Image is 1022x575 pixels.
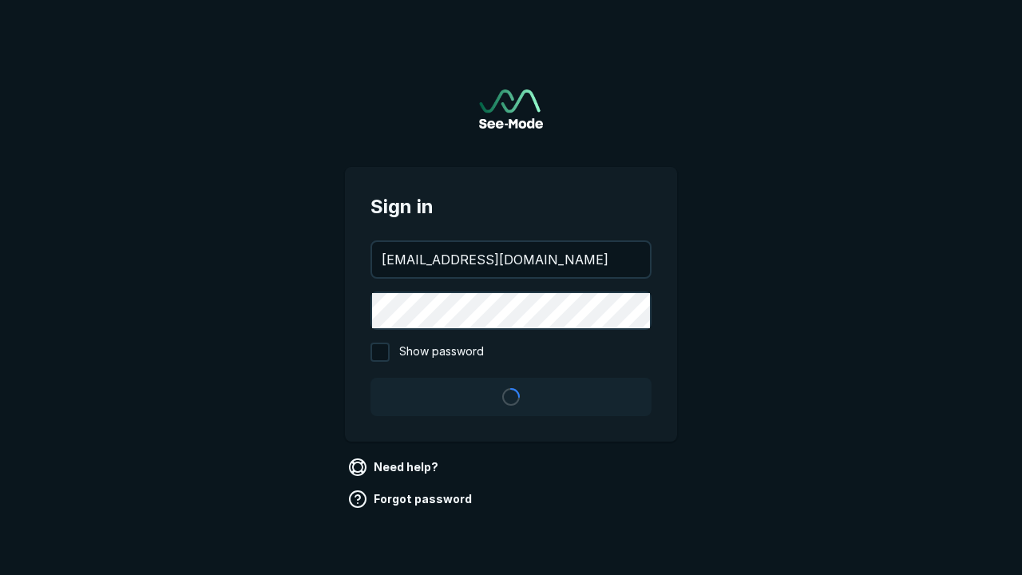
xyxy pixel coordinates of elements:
a: Need help? [345,454,445,480]
span: Show password [399,343,484,362]
span: Sign in [370,192,652,221]
a: Forgot password [345,486,478,512]
img: See-Mode Logo [479,89,543,129]
input: your@email.com [372,242,650,277]
a: Go to sign in [479,89,543,129]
